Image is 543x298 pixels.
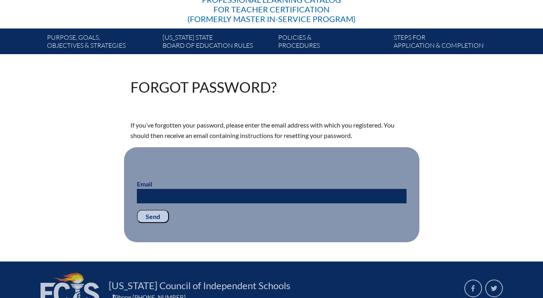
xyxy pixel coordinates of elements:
a: Policies &Procedures [275,32,390,54]
a: [US_STATE] Council of Independent Schools [106,279,293,292]
label: Email [137,180,152,188]
a: [US_STATE] StateBoard of Education rules [159,32,275,54]
h1: Forgot password? [130,80,277,94]
span: for Teacher Certification [214,4,329,14]
p: If you’ve forgotten your password, please enter the email address with which you registered. You ... [130,120,413,141]
a: Purpose, goals,objectives & strategies [44,32,159,54]
a: Steps forapplication & completion [390,32,506,54]
input: Send [137,210,169,223]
